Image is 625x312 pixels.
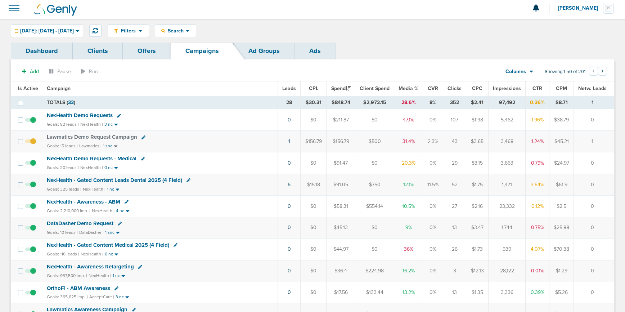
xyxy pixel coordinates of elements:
[47,165,79,170] small: Goals: 20 leads |
[466,131,489,152] td: $3.65
[20,28,74,34] span: [DATE]: [DATE] - [DATE]
[443,96,466,109] td: 352
[301,217,327,239] td: $0
[301,195,327,217] td: $0
[526,96,549,109] td: 0.36%
[558,6,603,11] span: [PERSON_NAME]
[549,217,574,239] td: $25.88
[327,131,355,152] td: $156.79
[360,85,390,92] span: Client Spend
[443,195,466,217] td: 27
[309,85,318,92] span: CPL
[288,160,291,166] a: 0
[526,217,549,239] td: 0.75%
[574,217,614,239] td: 0
[327,195,355,217] td: $58.31
[116,208,124,214] small: 4 nc
[47,134,137,140] span: Lawmatics Demo Request Campaign
[574,152,614,174] td: 0
[301,239,327,260] td: $0
[549,109,574,131] td: $38.79
[80,122,103,127] small: NexHealth |
[556,85,567,92] span: CPM
[443,152,466,174] td: 29
[526,282,549,303] td: 0.39%
[288,224,291,231] a: 0
[116,294,124,300] small: 3 nc
[394,282,423,303] td: 13.2%
[327,96,355,109] td: $848.74
[171,43,234,59] a: Campaigns
[47,177,182,183] span: NexHealth - Gated Content Leads Dental 2025 (4 Field)
[234,43,294,59] a: Ad Groups
[327,152,355,174] td: $91.47
[47,112,113,119] span: NexHealth Demo Requests
[104,122,113,127] small: 3 nc
[355,174,394,196] td: $750
[489,195,526,217] td: 23,332
[423,260,443,282] td: 0%
[92,208,114,213] small: NexHealth |
[355,195,394,217] td: $554.14
[288,182,291,188] a: 6
[301,282,327,303] td: $0
[11,43,73,59] a: Dashboard
[327,239,355,260] td: $44.97
[443,239,466,260] td: 26
[327,174,355,196] td: $91.05
[489,152,526,174] td: 3,663
[598,67,607,76] button: Go to next page
[80,165,103,170] small: NexHealth |
[47,251,79,257] small: Goals: 116 leads |
[394,131,423,152] td: 31.4%
[489,260,526,282] td: 28,122
[89,273,111,278] small: NexHealth |
[288,203,291,209] a: 0
[47,187,81,192] small: Goals: 325 leads |
[549,282,574,303] td: $5.26
[549,195,574,217] td: $2.5
[394,96,423,109] td: 28.6%
[423,109,443,131] td: 0%
[489,109,526,131] td: 5,462
[574,239,614,260] td: 0
[466,174,489,196] td: $1.75
[423,96,443,109] td: 8%
[574,174,614,196] td: 0
[423,131,443,152] td: 2.3%
[105,230,114,235] small: 1 snc
[47,273,87,278] small: Goals: 937,500 imp. |
[472,85,482,92] span: CPC
[466,217,489,239] td: $3.47
[574,260,614,282] td: 0
[301,260,327,282] td: $0
[549,131,574,152] td: $45.21
[288,117,291,123] a: 0
[489,282,526,303] td: 3,336
[549,174,574,196] td: $61.9
[165,28,186,34] span: Search
[574,282,614,303] td: 0
[288,268,291,274] a: 0
[355,152,394,174] td: $0
[526,260,549,282] td: 0.01%
[394,217,423,239] td: 9%
[288,138,290,144] a: 1
[526,174,549,196] td: 3.54%
[327,217,355,239] td: $45.13
[448,85,462,92] span: Clicks
[466,282,489,303] td: $1.35
[549,96,574,109] td: $8.71
[549,260,574,282] td: $1.29
[113,273,120,278] small: 1 nc
[301,131,327,152] td: $156.79
[423,217,443,239] td: 0%
[532,85,542,92] span: CTR
[394,174,423,196] td: 12.1%
[394,152,423,174] td: 20.3%
[466,195,489,217] td: $2.16
[489,96,526,109] td: 97,492
[301,174,327,196] td: $15.18
[394,195,423,217] td: 10.5%
[103,143,112,149] small: 1 snc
